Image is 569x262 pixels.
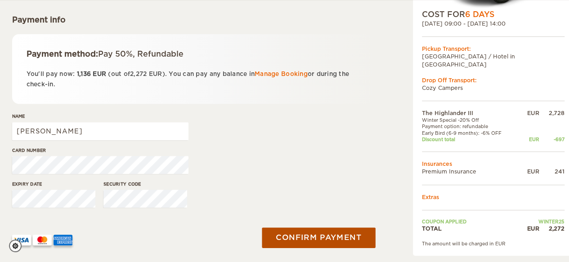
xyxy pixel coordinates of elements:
[12,235,31,245] img: VISA
[422,117,519,123] td: Winter Special -20% Off
[422,225,519,232] td: TOTAL
[519,136,539,142] div: EUR
[98,49,184,58] span: Pay 50%, Refundable
[519,225,539,232] div: EUR
[422,84,565,92] td: Cozy Campers
[422,193,565,201] td: Extras
[77,71,91,77] span: 1,136
[9,240,27,252] a: Cookie settings
[519,109,539,117] div: EUR
[539,109,565,117] div: 2,728
[262,228,376,248] button: Confirm payment
[519,218,564,225] td: WINTER25
[422,218,519,225] td: Coupon applied
[539,136,565,142] div: -697
[27,69,360,90] p: You'll pay now: (out of ). You can pay any balance in or during the check-in.
[93,71,106,77] span: EUR
[422,109,519,117] td: The Highlander III
[12,113,188,120] label: Name
[422,136,519,142] td: Discount total
[422,76,565,84] div: Drop Off Transport:
[539,168,565,175] div: 241
[54,235,72,245] img: AMEX
[422,20,565,27] div: [DATE] 09:00 - [DATE] 14:00
[103,181,187,187] label: Security code
[422,160,565,168] td: Insurances
[130,71,147,77] span: 2,272
[422,53,565,68] td: [GEOGRAPHIC_DATA] / Hotel in [GEOGRAPHIC_DATA]
[27,49,360,59] div: Payment method:
[422,9,565,20] div: COST FOR
[539,225,565,232] div: 2,272
[149,71,162,77] span: EUR
[422,168,519,175] td: Premium Insurance
[422,123,519,129] td: Payment option: refundable
[12,147,188,154] label: Card number
[12,181,96,187] label: Expiry date
[422,45,565,53] div: Pickup Transport:
[465,10,494,19] span: 6 Days
[12,14,374,25] div: Payment info
[255,71,308,77] a: Manage Booking
[519,168,539,175] div: EUR
[422,130,519,136] td: Early Bird (6-9 months): -6% OFF
[422,240,565,247] div: The amount will be charged in EUR
[33,235,52,245] img: mastercard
